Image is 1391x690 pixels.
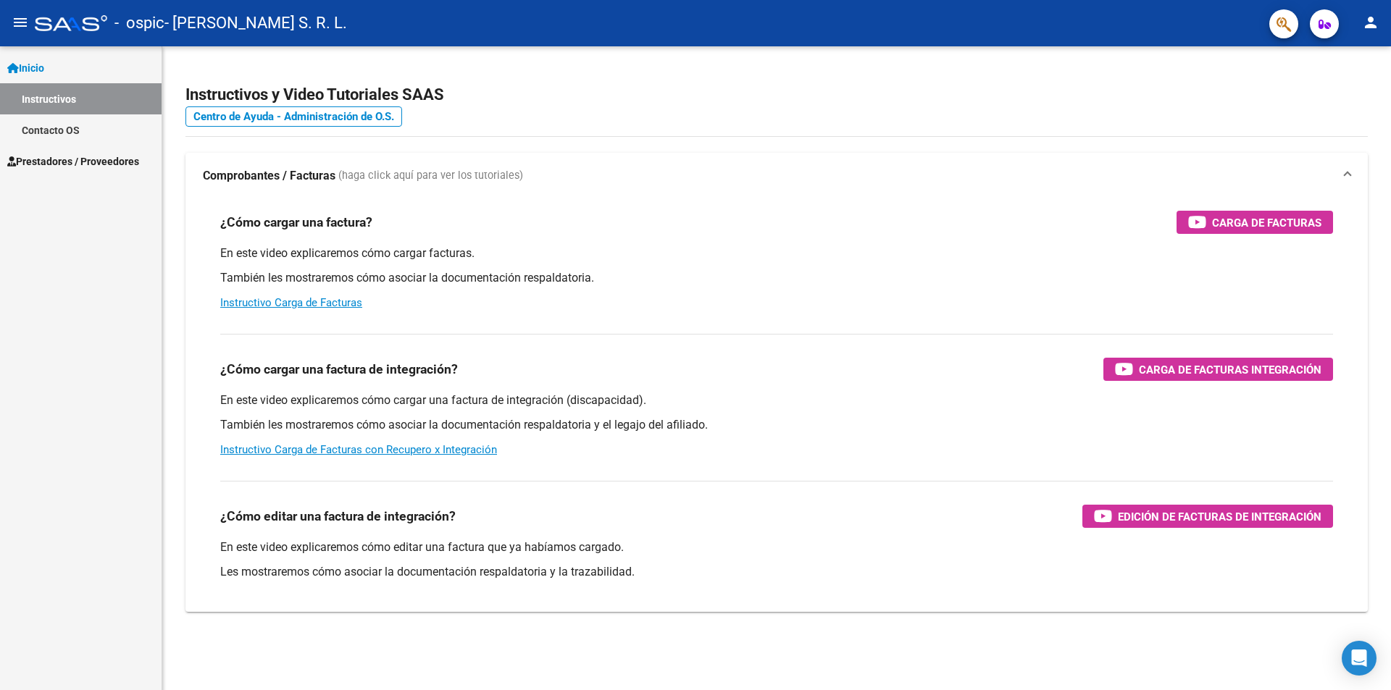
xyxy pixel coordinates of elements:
p: También les mostraremos cómo asociar la documentación respaldatoria y el legajo del afiliado. [220,417,1333,433]
span: - ospic [114,7,164,39]
span: Inicio [7,60,44,76]
mat-expansion-panel-header: Comprobantes / Facturas (haga click aquí para ver los tutoriales) [185,153,1368,199]
h3: ¿Cómo cargar una factura de integración? [220,359,458,379]
mat-icon: menu [12,14,29,31]
button: Carga de Facturas Integración [1103,358,1333,381]
p: En este video explicaremos cómo cargar una factura de integración (discapacidad). [220,392,1333,408]
span: Carga de Facturas [1212,214,1321,232]
h3: ¿Cómo cargar una factura? [220,212,372,232]
a: Instructivo Carga de Facturas con Recupero x Integración [220,443,497,456]
mat-icon: person [1362,14,1379,31]
p: En este video explicaremos cómo cargar facturas. [220,245,1333,261]
h2: Instructivos y Video Tutoriales SAAS [185,81,1368,109]
p: También les mostraremos cómo asociar la documentación respaldatoria. [220,270,1333,286]
button: Edición de Facturas de integración [1082,505,1333,528]
a: Centro de Ayuda - Administración de O.S. [185,106,402,127]
div: Comprobantes / Facturas (haga click aquí para ver los tutoriales) [185,199,1368,612]
span: Carga de Facturas Integración [1139,361,1321,379]
span: Edición de Facturas de integración [1118,508,1321,526]
button: Carga de Facturas [1177,211,1333,234]
span: Prestadores / Proveedores [7,153,139,169]
a: Instructivo Carga de Facturas [220,296,362,309]
strong: Comprobantes / Facturas [203,168,335,184]
span: (haga click aquí para ver los tutoriales) [338,168,523,184]
p: Les mostraremos cómo asociar la documentación respaldatoria y la trazabilidad. [220,564,1333,580]
div: Open Intercom Messenger [1342,641,1377,676]
p: En este video explicaremos cómo editar una factura que ya habíamos cargado. [220,539,1333,555]
span: - [PERSON_NAME] S. R. L. [164,7,347,39]
h3: ¿Cómo editar una factura de integración? [220,506,456,526]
